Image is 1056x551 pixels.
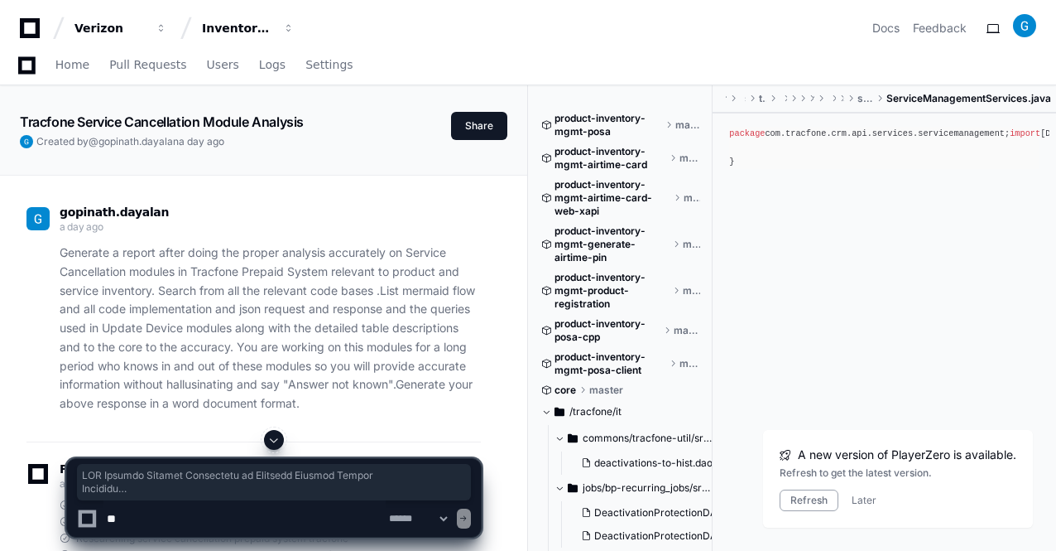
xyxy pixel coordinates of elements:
[568,428,578,448] svg: Directory
[589,384,623,397] span: master
[451,112,507,140] button: Share
[207,60,239,70] span: Users
[207,46,239,85] a: Users
[852,494,876,507] button: Later
[683,238,700,251] span: master
[798,447,1016,463] span: A new version of PlayerZero is available.
[780,490,838,511] button: Refresh
[305,46,353,85] a: Settings
[554,425,713,452] button: commons/tracfone-util/src/main/resources/jobs/code
[554,112,662,138] span: product-inventory-mgmt-posa
[202,20,273,36] div: Inventory Management
[60,244,481,413] p: Generate a report after doing the proper analysis accurately on Service Cancellation modules in T...
[1013,14,1036,37] img: ACg8ocLgD4B0PbMnFCRezSs6CxZErLn06tF4Svvl2GU3TFAxQEAh9w=s96-c
[843,92,844,105] span: services
[780,466,1016,480] div: Refresh to get the latest version.
[541,399,700,425] button: /tracfone/it
[872,20,900,36] a: Docs
[554,271,670,311] span: product-inventory-mgmt-product-registration
[1003,496,1048,541] iframe: Open customer support
[675,118,700,132] span: master
[89,135,98,147] span: @
[554,350,666,377] span: product-inventory-mgmt-posa-client
[195,13,301,43] button: Inventory Management
[729,127,1039,169] div: com.tracfone.crm.api.services.servicemanagement; [DOMAIN_NAME]; com.tracfone.b2b.servicemanagemen...
[759,92,766,105] span: tracfone-crm
[554,178,670,218] span: product-inventory-mgmt-airtime-card-web-xapi
[554,317,660,344] span: product-inventory-posa-cpp
[179,135,224,147] span: a day ago
[82,469,466,495] span: LOR Ipsumdo Sitamet Consectetu ad Elitsedd Eiusmod Tempor Incididu Ut lab Etdolore Magnaal Enimad...
[729,128,765,138] span: package
[20,114,304,130] app-text-character-animate: Tracfone Service Cancellation Module Analysis
[814,92,814,105] span: tracfone
[68,13,174,43] button: Verizon
[20,135,33,148] img: ACg8ocLgD4B0PbMnFCRezSs6CxZErLn06tF4Svvl2GU3TFAxQEAh9w=s96-c
[913,20,967,36] button: Feedback
[55,60,89,70] span: Home
[74,20,146,36] div: Verizon
[726,92,727,105] span: tracfone
[98,135,179,147] span: gopinath.dayalan
[745,92,746,105] span: services
[683,284,700,297] span: master
[305,60,353,70] span: Settings
[857,92,873,105] span: servicemanagement
[554,225,670,264] span: product-inventory-mgmt-generate-airtime-pin
[60,220,103,233] span: a day ago
[554,402,564,422] svg: Directory
[36,135,224,148] span: Created by
[886,92,1051,105] span: ServiceManagementServices.java
[55,46,89,85] a: Home
[554,384,576,397] span: core
[60,205,169,219] span: gopinath.dayalan
[684,191,700,205] span: master
[109,46,186,85] a: Pull Requests
[674,324,700,337] span: master
[1010,128,1040,138] span: import
[26,207,50,230] img: ACg8ocLgD4B0PbMnFCRezSs6CxZErLn06tF4Svvl2GU3TFAxQEAh9w=s96-c
[259,60,286,70] span: Logs
[679,152,700,165] span: master
[554,145,666,172] span: product-inventory-mgmt-airtime-card
[679,357,701,370] span: master
[569,405,622,418] span: /tracfone/it
[109,60,186,70] span: Pull Requests
[259,46,286,85] a: Logs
